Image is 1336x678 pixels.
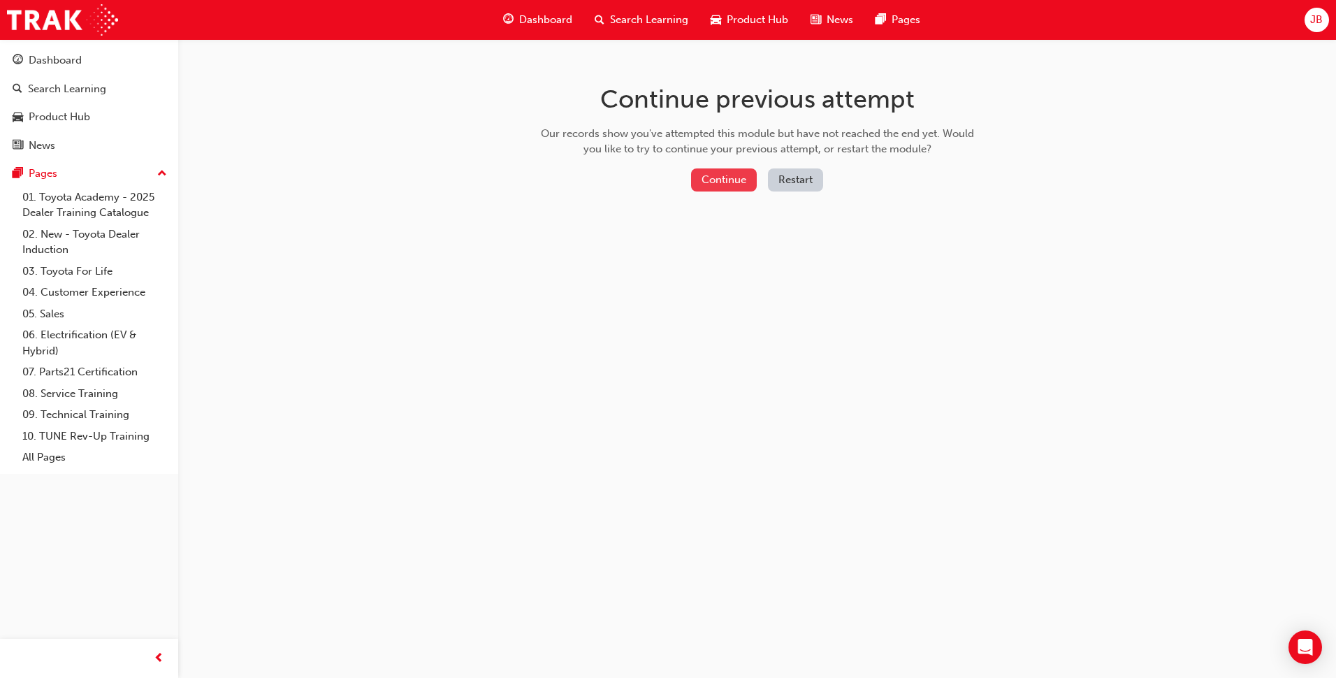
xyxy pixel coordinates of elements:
[17,361,173,383] a: 07. Parts21 Certification
[6,45,173,161] button: DashboardSearch LearningProduct HubNews
[595,11,604,29] span: search-icon
[1310,12,1323,28] span: JB
[17,224,173,261] a: 02. New - Toyota Dealer Induction
[13,55,23,67] span: guage-icon
[17,404,173,426] a: 09. Technical Training
[536,126,979,157] div: Our records show you've attempted this module but have not reached the end yet. Would you like to...
[583,6,699,34] a: search-iconSearch Learning
[827,12,853,28] span: News
[13,168,23,180] span: pages-icon
[811,11,821,29] span: news-icon
[29,166,57,182] div: Pages
[17,282,173,303] a: 04. Customer Experience
[28,81,106,97] div: Search Learning
[13,83,22,96] span: search-icon
[536,84,979,115] h1: Continue previous attempt
[876,11,886,29] span: pages-icon
[154,650,164,668] span: prev-icon
[6,104,173,130] a: Product Hub
[711,11,721,29] span: car-icon
[17,187,173,224] a: 01. Toyota Academy - 2025 Dealer Training Catalogue
[29,52,82,68] div: Dashboard
[864,6,931,34] a: pages-iconPages
[691,168,757,192] button: Continue
[6,161,173,187] button: Pages
[6,76,173,102] a: Search Learning
[768,168,823,192] button: Restart
[29,109,90,125] div: Product Hub
[7,4,118,36] img: Trak
[13,140,23,152] span: news-icon
[699,6,799,34] a: car-iconProduct Hub
[799,6,864,34] a: news-iconNews
[492,6,583,34] a: guage-iconDashboard
[519,12,572,28] span: Dashboard
[17,324,173,361] a: 06. Electrification (EV & Hybrid)
[1305,8,1329,32] button: JB
[6,133,173,159] a: News
[17,447,173,468] a: All Pages
[1288,630,1322,664] div: Open Intercom Messenger
[17,261,173,282] a: 03. Toyota For Life
[892,12,920,28] span: Pages
[6,48,173,73] a: Dashboard
[17,303,173,325] a: 05. Sales
[17,426,173,447] a: 10. TUNE Rev-Up Training
[610,12,688,28] span: Search Learning
[13,111,23,124] span: car-icon
[17,383,173,405] a: 08. Service Training
[29,138,55,154] div: News
[503,11,514,29] span: guage-icon
[157,165,167,183] span: up-icon
[727,12,788,28] span: Product Hub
